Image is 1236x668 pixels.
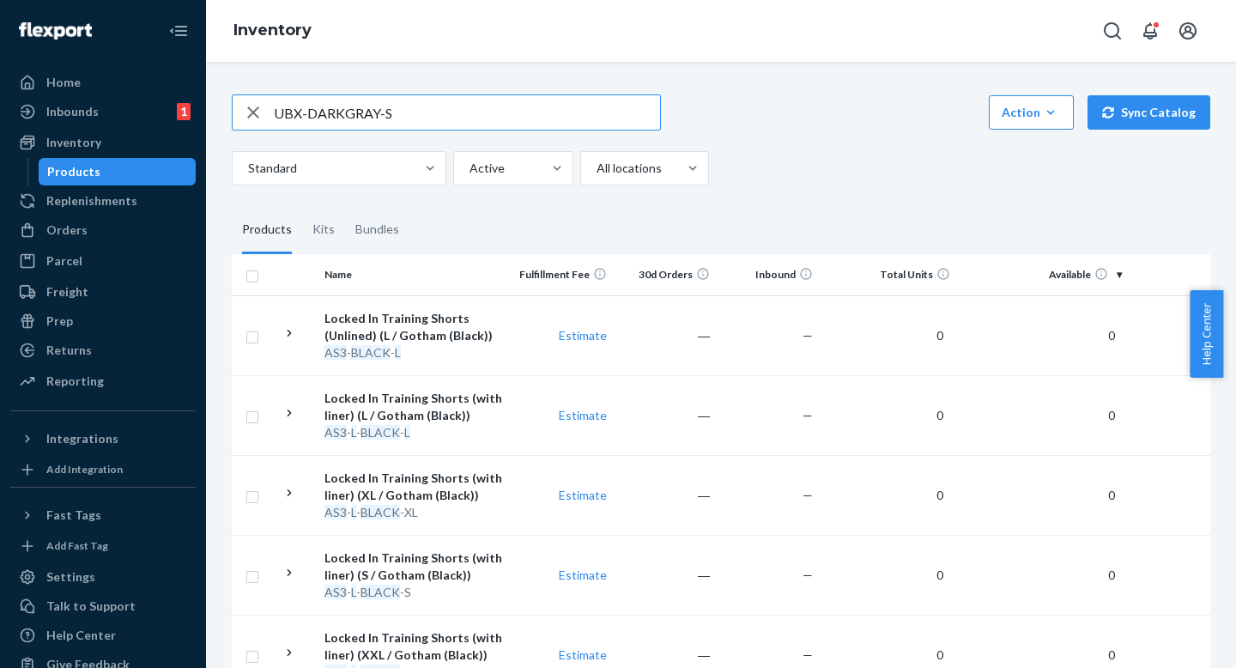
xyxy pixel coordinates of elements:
[10,592,196,620] a: Talk to Support
[957,254,1129,295] th: Available
[10,337,196,364] a: Returns
[324,425,347,440] em: AS3
[559,568,607,582] a: Estimate
[930,328,950,343] span: 0
[1101,408,1122,422] span: 0
[10,563,196,591] a: Settings
[46,373,104,390] div: Reporting
[351,345,391,360] em: BLACK
[360,425,400,440] em: BLACK
[803,647,813,662] span: —
[46,252,82,270] div: Parcel
[1101,328,1122,343] span: 0
[10,247,196,275] a: Parcel
[10,425,196,452] button: Integrations
[39,158,197,185] a: Products
[1101,488,1122,502] span: 0
[930,647,950,662] span: 0
[46,192,137,210] div: Replenishments
[1171,14,1205,48] button: Open account menu
[46,627,116,644] div: Help Center
[1095,14,1130,48] button: Open Search Box
[717,254,820,295] th: Inbound
[324,424,504,441] div: - - -
[10,501,196,529] button: Fast Tags
[324,470,504,504] div: Locked In Training Shorts (with liner) (XL / Gotham (Black))
[803,408,813,422] span: —
[46,538,108,553] div: Add Fast Tag
[46,74,81,91] div: Home
[1088,95,1210,130] button: Sync Catalog
[46,507,101,524] div: Fast Tags
[324,585,347,599] em: AS3
[324,310,504,344] div: Locked In Training Shorts (Unlined) (L / Gotham (Black))
[468,160,470,177] input: Active
[10,536,196,556] a: Add Fast Tag
[1190,290,1223,378] button: Help Center
[324,584,504,601] div: - - -S
[46,103,99,120] div: Inbounds
[46,568,95,586] div: Settings
[10,622,196,649] a: Help Center
[511,254,614,295] th: Fulfillment Fee
[10,307,196,335] a: Prep
[1101,647,1122,662] span: 0
[930,488,950,502] span: 0
[614,375,717,455] td: ―
[46,598,136,615] div: Talk to Support
[351,425,356,440] em: L
[161,14,196,48] button: Close Navigation
[803,568,813,582] span: —
[559,328,607,343] a: Estimate
[177,103,191,120] div: 1
[820,254,957,295] th: Total Units
[930,408,950,422] span: 0
[324,550,504,584] div: Locked In Training Shorts (with liner) (S / Gotham (Black))
[10,69,196,96] a: Home
[559,408,607,422] a: Estimate
[220,6,325,56] ol: breadcrumbs
[46,430,118,447] div: Integrations
[10,98,196,125] a: Inbounds1
[395,345,401,360] em: L
[404,425,410,440] em: L
[1101,568,1122,582] span: 0
[242,206,292,254] div: Products
[274,95,660,130] input: Search inventory by name or sku
[47,163,100,180] div: Products
[351,505,356,519] em: L
[19,22,92,39] img: Flexport logo
[46,283,88,301] div: Freight
[10,278,196,306] a: Freight
[595,160,597,177] input: All locations
[10,216,196,244] a: Orders
[614,295,717,375] td: ―
[360,505,400,519] em: BLACK
[355,206,399,254] div: Bundles
[360,585,400,599] em: BLACK
[559,488,607,502] a: Estimate
[324,504,504,521] div: - - -XL
[324,390,504,424] div: Locked In Training Shorts (with liner) (L / Gotham (Black))
[46,222,88,239] div: Orders
[318,254,511,295] th: Name
[10,367,196,395] a: Reporting
[246,160,248,177] input: Standard
[351,585,356,599] em: L
[1133,14,1167,48] button: Open notifications
[10,187,196,215] a: Replenishments
[614,535,717,615] td: ―
[614,455,717,535] td: ―
[10,459,196,480] a: Add Integration
[324,629,504,664] div: Locked In Training Shorts (with liner) (XXL / Gotham (Black))
[803,328,813,343] span: —
[46,342,92,359] div: Returns
[324,505,347,519] em: AS3
[233,21,312,39] a: Inventory
[930,568,950,582] span: 0
[1002,104,1061,121] div: Action
[46,134,101,151] div: Inventory
[989,95,1074,130] button: Action
[324,345,347,360] em: AS3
